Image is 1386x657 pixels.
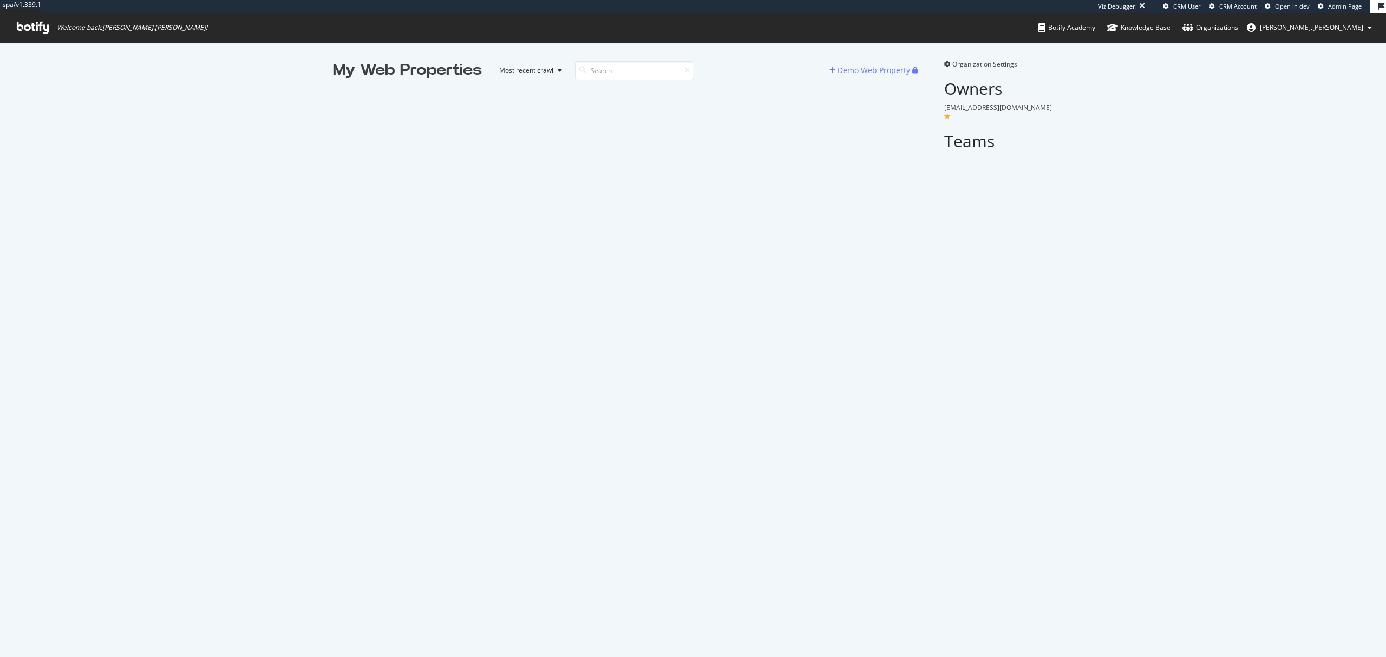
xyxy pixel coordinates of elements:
a: Open in dev [1265,2,1310,11]
a: Admin Page [1318,2,1362,11]
input: Search [575,61,694,80]
button: Most recent crawl [491,62,566,79]
span: julien.sardin [1260,23,1363,32]
span: CRM User [1173,2,1201,10]
button: [PERSON_NAME].[PERSON_NAME] [1238,19,1381,36]
span: [EMAIL_ADDRESS][DOMAIN_NAME] [944,103,1052,112]
div: Botify Academy [1038,22,1095,33]
span: Admin Page [1328,2,1362,10]
div: Most recent crawl [499,67,553,74]
a: CRM Account [1209,2,1257,11]
a: Knowledge Base [1107,13,1171,42]
span: CRM Account [1219,2,1257,10]
a: Botify Academy [1038,13,1095,42]
h2: Teams [944,132,1053,150]
span: Open in dev [1275,2,1310,10]
div: Organizations [1182,22,1238,33]
a: CRM User [1163,2,1201,11]
a: Demo Web Property [829,65,912,75]
a: Organizations [1182,13,1238,42]
h2: Owners [944,80,1053,97]
span: Welcome back, [PERSON_NAME].[PERSON_NAME] ! [57,23,207,32]
div: My Web Properties [333,60,482,81]
div: Demo Web Property [838,65,910,76]
div: Viz Debugger: [1098,2,1137,11]
div: Knowledge Base [1107,22,1171,33]
button: Demo Web Property [829,62,912,79]
span: Organization Settings [952,60,1017,69]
